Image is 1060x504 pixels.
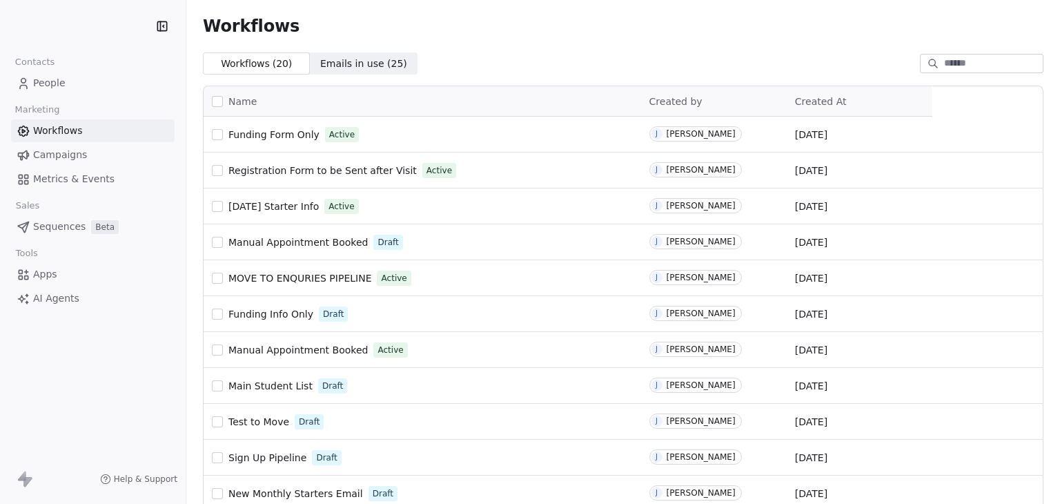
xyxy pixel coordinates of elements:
[667,273,736,282] div: [PERSON_NAME]
[228,380,313,391] span: Main Student List
[10,195,46,216] span: Sales
[667,345,736,354] div: [PERSON_NAME]
[33,267,57,282] span: Apps
[228,451,306,465] a: Sign Up Pipeline
[328,200,354,213] span: Active
[91,220,119,234] span: Beta
[795,343,827,357] span: [DATE]
[667,129,736,139] div: [PERSON_NAME]
[426,164,452,177] span: Active
[9,99,66,120] span: Marketing
[795,487,827,501] span: [DATE]
[667,452,736,462] div: [PERSON_NAME]
[228,129,320,140] span: Funding Form Only
[33,124,83,138] span: Workflows
[656,128,658,139] div: J
[11,72,175,95] a: People
[667,237,736,246] div: [PERSON_NAME]
[667,488,736,498] div: [PERSON_NAME]
[656,164,658,175] div: J
[795,128,827,142] span: [DATE]
[228,488,363,499] span: New Monthly Starters Email
[11,168,175,191] a: Metrics & Events
[11,215,175,238] a: SequencesBeta
[667,416,736,426] div: [PERSON_NAME]
[795,307,827,321] span: [DATE]
[228,164,417,177] a: Registration Form to be Sent after Visit
[11,144,175,166] a: Campaigns
[795,235,827,249] span: [DATE]
[377,236,398,249] span: Draft
[316,452,337,464] span: Draft
[329,128,355,141] span: Active
[228,307,313,321] a: Funding Info Only
[373,487,393,500] span: Draft
[228,416,289,427] span: Test to Move
[381,272,406,284] span: Active
[656,236,658,247] div: J
[9,52,61,72] span: Contacts
[795,451,827,465] span: [DATE]
[667,309,736,318] div: [PERSON_NAME]
[322,380,343,392] span: Draft
[656,416,658,427] div: J
[228,309,313,320] span: Funding Info Only
[323,308,344,320] span: Draft
[228,165,417,176] span: Registration Form to be Sent after Visit
[656,344,658,355] div: J
[10,243,43,264] span: Tools
[795,271,827,285] span: [DATE]
[228,273,371,284] span: MOVE TO ENQURIES PIPELINE
[656,200,658,211] div: J
[656,452,658,463] div: J
[228,200,319,213] a: [DATE] Starter Info
[299,416,320,428] span: Draft
[33,291,79,306] span: AI Agents
[795,379,827,393] span: [DATE]
[11,119,175,142] a: Workflows
[795,415,827,429] span: [DATE]
[228,237,368,248] span: Manual Appointment Booked
[228,343,368,357] a: Manual Appointment Booked
[114,474,177,485] span: Help & Support
[11,287,175,310] a: AI Agents
[795,96,847,107] span: Created At
[203,17,300,36] span: Workflows
[33,148,87,162] span: Campaigns
[667,201,736,211] div: [PERSON_NAME]
[228,128,320,142] a: Funding Form Only
[228,415,289,429] a: Test to Move
[228,452,306,463] span: Sign Up Pipeline
[377,344,403,356] span: Active
[656,380,658,391] div: J
[228,95,257,109] span: Name
[33,172,115,186] span: Metrics & Events
[228,235,368,249] a: Manual Appointment Booked
[228,201,319,212] span: [DATE] Starter Info
[656,487,658,498] div: J
[649,96,703,107] span: Created by
[33,76,66,90] span: People
[795,164,827,177] span: [DATE]
[33,220,86,234] span: Sequences
[228,271,371,285] a: MOVE TO ENQURIES PIPELINE
[656,272,658,283] div: J
[228,487,363,501] a: New Monthly Starters Email
[228,345,368,356] span: Manual Appointment Booked
[795,200,827,213] span: [DATE]
[667,380,736,390] div: [PERSON_NAME]
[100,474,177,485] a: Help & Support
[228,379,313,393] a: Main Student List
[656,308,658,319] div: J
[667,165,736,175] div: [PERSON_NAME]
[11,263,175,286] a: Apps
[320,57,407,71] span: Emails in use ( 25 )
